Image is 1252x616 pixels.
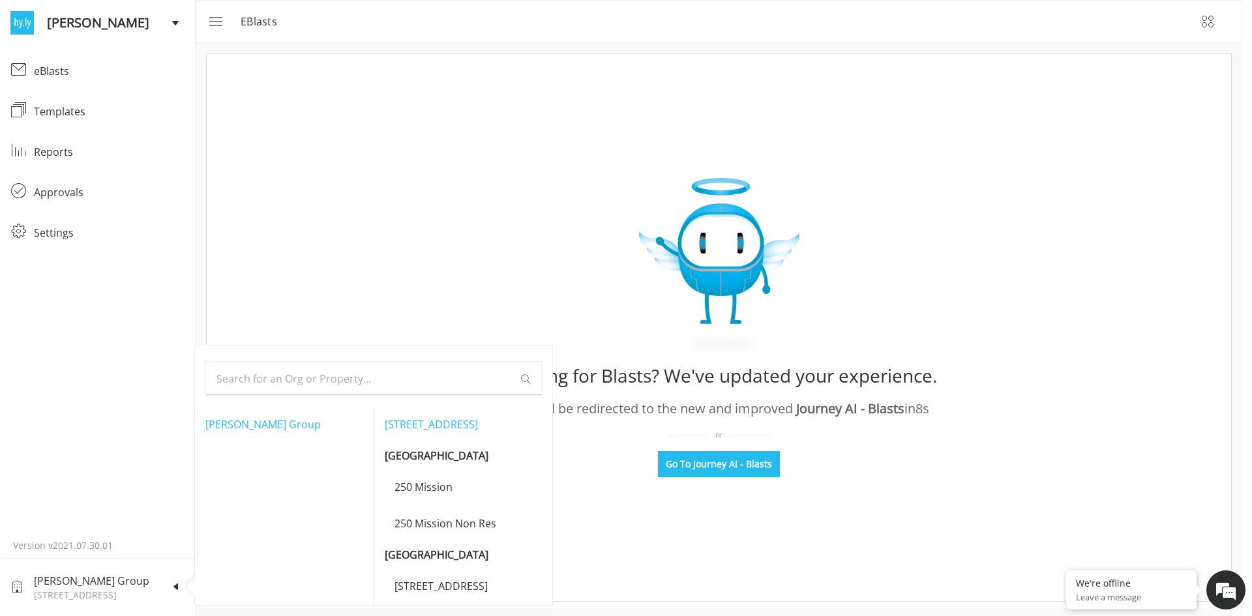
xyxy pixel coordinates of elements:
p: [PERSON_NAME] Group [205,417,321,432]
p: Leave a message [1076,591,1187,603]
p: [STREET_ADDRESS] [385,417,478,432]
p: [GEOGRAPHIC_DATA] [385,547,488,563]
p: 250 Mission Non Res [395,516,496,531]
div: We're offline [1076,577,1187,589]
p: 250 Mission [395,479,453,495]
p: [GEOGRAPHIC_DATA] [385,448,488,463]
p: [STREET_ADDRESS] [395,578,488,594]
input: Search for an Org or Property... [216,362,520,395]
